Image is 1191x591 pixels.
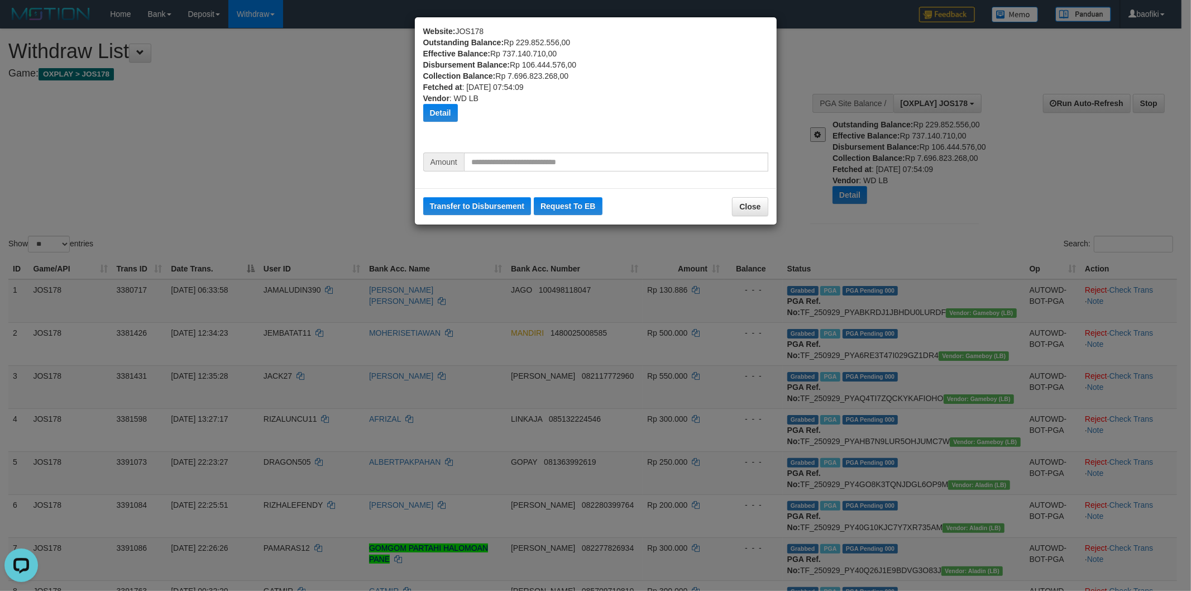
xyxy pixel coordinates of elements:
[423,49,491,58] b: Effective Balance:
[423,26,768,152] div: JOS178 Rp 229.852.556,00 Rp 737.140.710,00 Rp 106.444.576,00 Rp 7.696.823.268,00 : [DATE] 07:54:0...
[4,4,38,38] button: Open LiveChat chat widget
[423,104,458,122] button: Detail
[423,60,510,69] b: Disbursement Balance:
[423,83,462,92] b: Fetched at
[534,197,602,215] button: Request To EB
[423,197,532,215] button: Transfer to Disbursement
[423,94,449,103] b: Vendor
[423,152,464,171] span: Amount
[732,197,768,216] button: Close
[423,27,456,36] b: Website:
[423,72,496,80] b: Collection Balance:
[423,38,504,47] b: Outstanding Balance:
